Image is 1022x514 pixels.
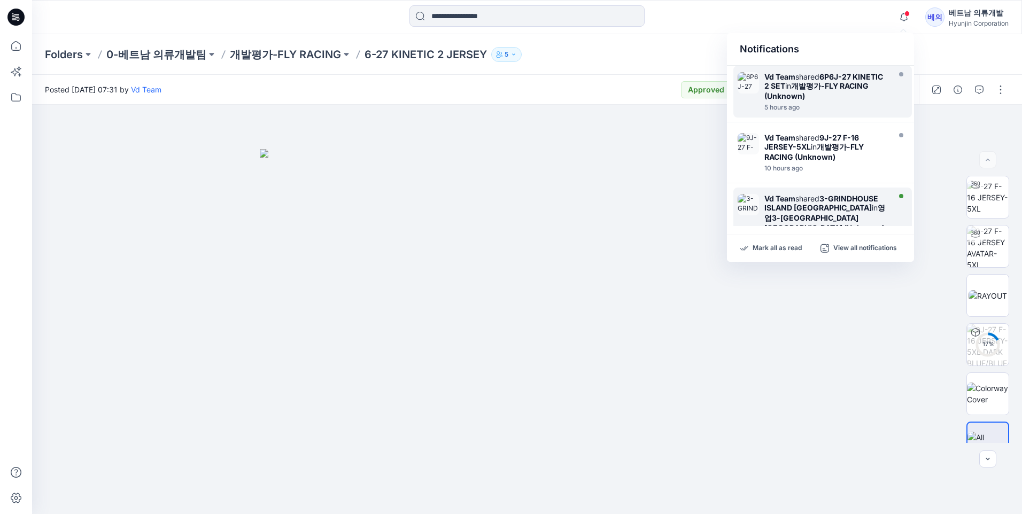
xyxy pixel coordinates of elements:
strong: Vd Team [764,72,795,81]
div: 베의 [925,7,944,27]
a: 0-베트남 의류개발팀 [106,47,206,62]
div: Thursday, August 21, 2025 07:32 [764,165,887,172]
div: shared in [764,194,887,232]
div: shared in [764,133,887,161]
p: Mark all as read [753,244,802,253]
div: shared in [764,72,887,100]
img: 9-27 F-16 JERSEY AVATAR-5XL [967,225,1009,267]
strong: 9J-27 F-16 JERSEY-5XL [764,133,859,151]
div: 17 % [975,340,1001,349]
div: Thursday, August 21, 2025 12:33 [764,104,887,111]
strong: 6P6J-27 KINETIC 2 SET [764,72,883,90]
button: 5 [491,47,522,62]
div: 베트남 의류개발 [949,6,1009,19]
strong: Vd Team [764,133,795,142]
p: View all notifications [833,244,897,253]
a: Vd Team [131,85,161,94]
img: All colorways [967,432,1008,454]
img: 9J-27 F-16 JERSEY-5XL DARK BLUE/BLUE/NAVY [967,324,1009,365]
div: Hyunjin Corporation [949,19,1009,27]
button: Details [949,81,966,98]
strong: Vd Team [764,194,795,203]
p: 6-27 KINETIC 2 JERSEY [365,47,487,62]
strong: 영업3-[GEOGRAPHIC_DATA] [GEOGRAPHIC_DATA] (Unknown) [764,203,885,232]
img: 6P6J-27 KINETIC 2 SET [738,72,759,94]
p: 5 [505,49,508,60]
span: Posted [DATE] 07:31 by [45,84,161,95]
img: eyJhbGciOiJIUzI1NiIsImtpZCI6IjAiLCJzbHQiOiJzZXMiLCJ0eXAiOiJKV1QifQ.eyJkYXRhIjp7InR5cGUiOiJzdG9yYW... [260,149,794,514]
strong: 3-GRINDHOUSE ISLAND [GEOGRAPHIC_DATA] [764,194,878,212]
div: Notifications [727,33,914,66]
img: Colorway Cover [967,383,1009,405]
img: 9-27 F-16 JERSEY-5XL [967,181,1009,214]
strong: 개발평가-FLY RACING (Unknown) [764,81,869,100]
img: RAYOUT [969,290,1007,301]
img: 9J-27 F-16 JERSEY-5XL [738,133,759,154]
a: Folders [45,47,83,62]
img: 3-GRINDHOUSE ISLAND HOPPING JERSEY [738,194,759,215]
a: 개발평가-FLY RACING [230,47,341,62]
